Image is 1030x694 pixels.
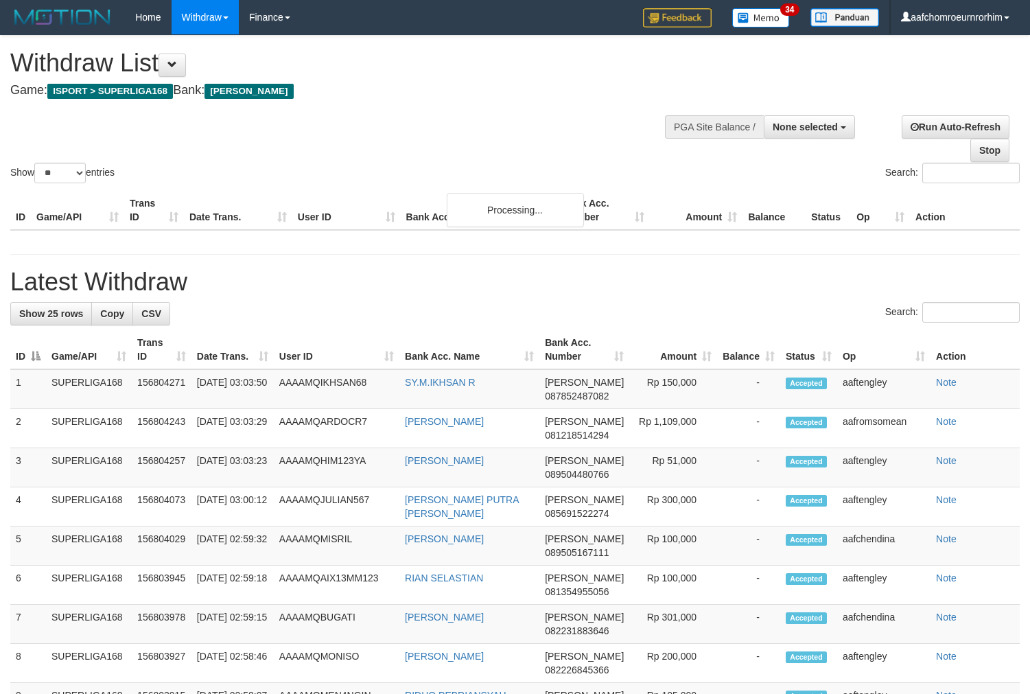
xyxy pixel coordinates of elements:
[936,494,957,505] a: Note
[650,191,742,230] th: Amount
[545,586,609,597] span: Copy 081354955056 to clipboard
[46,487,132,527] td: SUPERLIGA168
[132,330,191,369] th: Trans ID: activate to sort column ascending
[936,455,957,466] a: Note
[851,191,910,230] th: Op
[191,330,274,369] th: Date Trans.: activate to sort column ascending
[780,3,799,16] span: 34
[46,409,132,448] td: SUPERLIGA168
[10,369,46,409] td: 1
[191,409,274,448] td: [DATE] 03:03:29
[629,487,717,527] td: Rp 300,000
[10,302,92,325] a: Show 25 rows
[191,605,274,644] td: [DATE] 02:59:15
[936,651,957,662] a: Note
[274,448,399,487] td: AAAAMQHIM123YA
[10,191,31,230] th: ID
[786,456,827,467] span: Accepted
[292,191,401,230] th: User ID
[100,308,124,319] span: Copy
[837,605,930,644] td: aafchendina
[132,448,191,487] td: 156804257
[405,533,484,544] a: [PERSON_NAME]
[545,430,609,441] span: Copy 081218514294 to clipboard
[31,191,124,230] th: Game/API
[191,369,274,409] td: [DATE] 03:03:50
[274,330,399,369] th: User ID: activate to sort column ascending
[545,494,624,505] span: [PERSON_NAME]
[204,84,293,99] span: [PERSON_NAME]
[10,644,46,683] td: 8
[922,302,1020,323] input: Search:
[910,191,1020,230] th: Action
[274,605,399,644] td: AAAAMQBUGATI
[629,644,717,683] td: Rp 200,000
[629,605,717,644] td: Rp 301,000
[902,115,1009,139] a: Run Auto-Refresh
[132,302,170,325] a: CSV
[936,572,957,583] a: Note
[46,527,132,566] td: SUPERLIGA168
[274,644,399,683] td: AAAAMQMONISO
[806,191,851,230] th: Status
[786,612,827,624] span: Accepted
[191,487,274,527] td: [DATE] 03:00:12
[545,416,624,427] span: [PERSON_NAME]
[545,508,609,519] span: Copy 085691522274 to clipboard
[124,191,184,230] th: Trans ID
[545,533,624,544] span: [PERSON_NAME]
[936,377,957,388] a: Note
[885,302,1020,323] label: Search:
[399,330,539,369] th: Bank Acc. Name: activate to sort column ascending
[717,448,780,487] td: -
[405,572,483,583] a: RIAN SELASTIAN
[274,487,399,527] td: AAAAMQJULIAN567
[545,612,624,623] span: [PERSON_NAME]
[545,651,624,662] span: [PERSON_NAME]
[837,644,930,683] td: aaftengley
[405,612,484,623] a: [PERSON_NAME]
[629,409,717,448] td: Rp 1,109,000
[274,527,399,566] td: AAAAMQMISRIL
[629,330,717,369] th: Amount: activate to sort column ascending
[34,163,86,183] select: Showentries
[10,487,46,527] td: 4
[786,534,827,546] span: Accepted
[132,487,191,527] td: 156804073
[10,448,46,487] td: 3
[665,115,764,139] div: PGA Site Balance /
[47,84,173,99] span: ISPORT > SUPERLIGA168
[810,8,879,27] img: panduan.png
[545,455,624,466] span: [PERSON_NAME]
[405,416,484,427] a: [PERSON_NAME]
[717,330,780,369] th: Balance: activate to sort column ascending
[10,163,115,183] label: Show entries
[447,193,584,227] div: Processing...
[10,7,115,27] img: MOTION_logo.png
[930,330,1020,369] th: Action
[837,409,930,448] td: aafromsomean
[10,566,46,605] td: 6
[732,8,790,27] img: Button%20Memo.svg
[405,377,475,388] a: SY.M.IKHSAN R
[786,495,827,507] span: Accepted
[46,448,132,487] td: SUPERLIGA168
[46,330,132,369] th: Game/API: activate to sort column ascending
[132,369,191,409] td: 156804271
[786,573,827,585] span: Accepted
[19,308,83,319] span: Show 25 rows
[717,605,780,644] td: -
[10,49,673,77] h1: Withdraw List
[545,664,609,675] span: Copy 082226845366 to clipboard
[557,191,650,230] th: Bank Acc. Number
[132,605,191,644] td: 156803978
[274,566,399,605] td: AAAAMQAIX13MM123
[764,115,855,139] button: None selected
[717,369,780,409] td: -
[717,527,780,566] td: -
[184,191,292,230] th: Date Trans.
[10,268,1020,296] h1: Latest Withdraw
[885,163,1020,183] label: Search:
[837,527,930,566] td: aafchendina
[405,651,484,662] a: [PERSON_NAME]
